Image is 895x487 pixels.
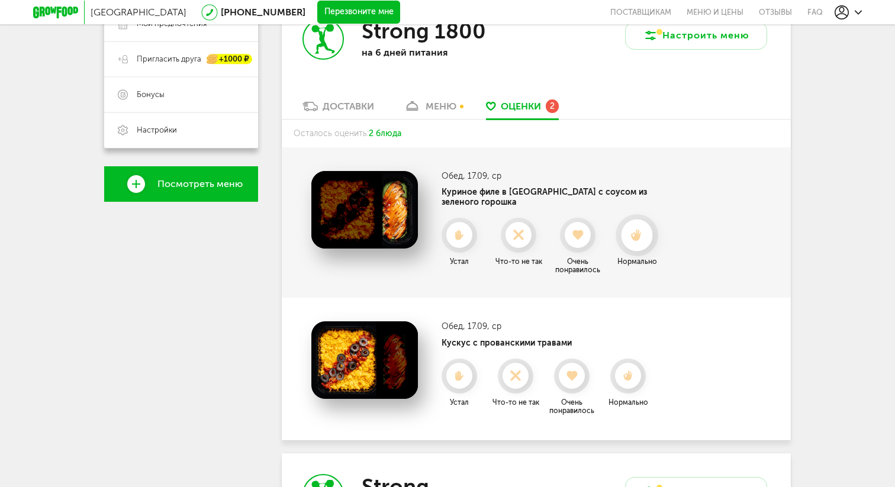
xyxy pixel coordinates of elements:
[137,125,177,136] span: Настройки
[137,89,165,100] span: Бонусы
[137,54,201,64] span: Пригласить друга
[157,179,243,189] span: Посмотреть меню
[546,99,559,112] div: 2
[601,398,655,407] div: Нормально
[369,128,401,138] span: 2 блюда
[311,321,418,399] img: Кускус с прованскими травами
[362,18,486,44] h3: Strong 1800
[426,101,456,112] div: меню
[501,101,541,112] span: Оценки
[91,7,186,18] span: [GEOGRAPHIC_DATA]
[625,21,767,50] button: Настроить меню
[551,257,604,274] div: Очень понравилось
[207,54,252,64] div: +1000 ₽
[545,398,598,415] div: Очень понравилось
[323,101,374,112] div: Доставки
[362,47,516,58] p: на 6 дней питания
[104,112,258,148] a: Настройки
[297,100,380,119] a: Доставки
[104,166,258,202] a: Посмотреть меню
[442,321,655,331] h3: Обед
[398,100,462,119] a: меню
[282,120,791,147] div: Осталось оценить:
[317,1,400,24] button: Перезвоните мне
[221,7,305,18] a: [PHONE_NUMBER]
[463,321,501,331] span: , 17.09, ср
[492,257,545,266] div: Что-то не так
[433,398,486,407] div: Устал
[311,171,418,249] img: Куриное филе в глазури с соусом из зеленого горошка
[610,257,664,266] div: Нормально
[104,77,258,112] a: Бонусы
[104,41,258,77] a: Пригласить друга +1000 ₽
[442,338,655,348] h4: Кускус с прованскими травами
[442,187,684,207] h4: Куриное филе в [GEOGRAPHIC_DATA] с соусом из зеленого горошка
[480,100,565,119] a: Оценки 2
[489,398,542,407] div: Что-то не так
[433,257,486,266] div: Устал
[442,171,684,181] h3: Обед
[463,171,501,181] span: , 17.09, ср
